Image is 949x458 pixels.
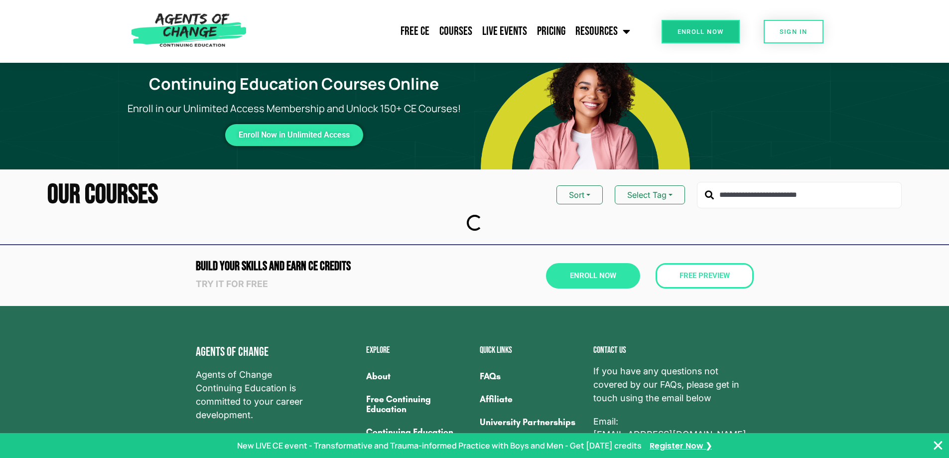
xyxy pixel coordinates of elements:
a: Courses [434,19,477,44]
h2: Contact us [593,346,754,355]
span: Enroll Now in Unlimited Access [239,132,350,138]
a: Live Events [477,19,532,44]
a: About [366,365,470,388]
h1: Continuing Education Courses Online [120,74,468,93]
a: Resources [570,19,635,44]
a: Register Now ❯ [650,440,712,452]
a: Enroll Now [546,263,640,289]
p: Email: [593,415,754,442]
a: Free CE [396,19,434,44]
h2: Explore [366,346,470,355]
button: Sort [556,185,603,204]
a: Free Continuing Education [366,388,470,421]
a: Enroll Now [662,20,740,43]
h2: Build Your Skills and Earn CE CREDITS [196,260,470,273]
p: Enroll in our Unlimited Access Membership and Unlock 150+ CE Courses! [114,101,474,116]
strong: Try it for free [196,279,268,289]
nav: Menu [252,19,635,44]
a: Continuing Education Courses [366,421,470,454]
span: SIGN IN [780,28,808,35]
span: If you have any questions not covered by our FAQs, please get in touch using the email below [593,365,754,405]
a: SIGN IN [764,20,823,43]
span: Enroll Now [678,28,724,35]
a: Free Preview [656,263,754,289]
a: University Partnerships [480,411,583,434]
button: Close Banner [932,440,944,452]
span: Free Preview [679,272,730,280]
a: [EMAIL_ADDRESS][DOMAIN_NAME] [593,428,746,442]
a: Pricing [532,19,570,44]
h2: Our Courses [47,181,158,209]
span: Enroll Now [570,272,616,280]
p: New LIVE CE event - Transformative and Trauma-informed Practice with Boys and Men - Get [DATE] cr... [237,440,642,452]
a: Enroll Now in Unlimited Access [225,124,363,146]
a: Affiliate [480,388,583,411]
h4: Agents of Change [196,346,316,358]
a: FAQs [480,365,583,388]
span: Agents of Change Continuing Education is committed to your career development. [196,368,316,422]
button: Select Tag [615,185,685,204]
h2: Quick Links [480,346,583,355]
